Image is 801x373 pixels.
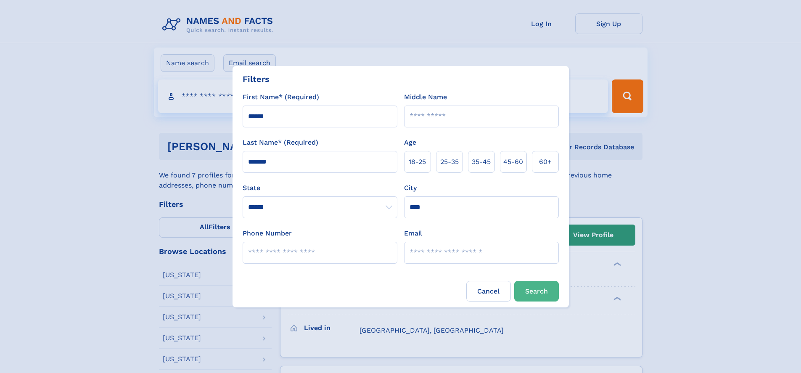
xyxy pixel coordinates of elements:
[404,183,417,193] label: City
[243,73,270,85] div: Filters
[243,228,292,238] label: Phone Number
[243,183,397,193] label: State
[503,157,523,167] span: 45‑60
[409,157,426,167] span: 18‑25
[404,92,447,102] label: Middle Name
[539,157,552,167] span: 60+
[440,157,459,167] span: 25‑35
[514,281,559,302] button: Search
[243,138,318,148] label: Last Name* (Required)
[472,157,491,167] span: 35‑45
[466,281,511,302] label: Cancel
[404,138,416,148] label: Age
[243,92,319,102] label: First Name* (Required)
[404,228,422,238] label: Email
